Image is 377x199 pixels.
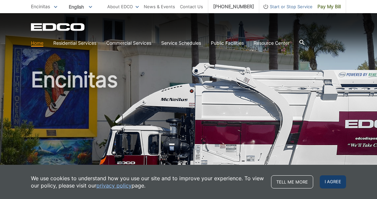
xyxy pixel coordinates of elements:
a: Home [31,39,43,47]
a: Tell me more [271,175,313,188]
a: privacy policy [96,182,132,189]
span: English [64,1,97,12]
a: EDCD logo. Return to the homepage. [31,23,86,31]
span: I agree [320,175,346,188]
span: Encinitas [31,4,50,9]
a: Residential Services [53,39,96,47]
a: News & Events [144,3,175,10]
p: We use cookies to understand how you use our site and to improve your experience. To view our pol... [31,175,264,189]
a: Public Facilities [211,39,244,47]
a: Contact Us [180,3,203,10]
a: About EDCO [107,3,139,10]
span: Pay My Bill [317,3,341,10]
a: Commercial Services [106,39,151,47]
a: Resource Center [254,39,289,47]
a: Service Schedules [161,39,201,47]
